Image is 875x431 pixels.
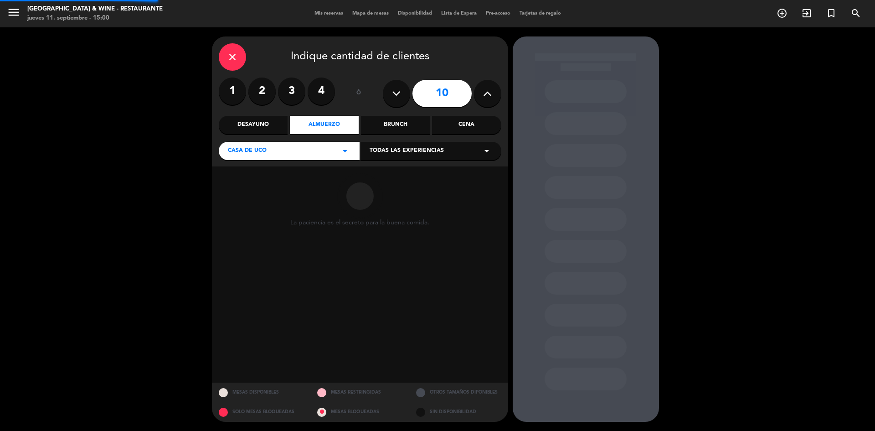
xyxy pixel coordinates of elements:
[409,383,508,402] div: OTROS TAMAÑOS DIPONIBLES
[212,383,311,402] div: MESAS DISPONIBLES
[290,219,429,227] div: La paciencia es el secreto para la buena comida.
[310,11,348,16] span: Mis reservas
[481,145,492,156] i: arrow_drop_down
[826,8,837,19] i: turned_in_not
[344,78,374,109] div: ó
[340,145,350,156] i: arrow_drop_down
[227,52,238,62] i: close
[278,78,305,105] label: 3
[515,11,566,16] span: Tarjetas de regalo
[409,402,508,422] div: SIN DISPONIBILIDAD
[777,8,787,19] i: add_circle_outline
[219,43,501,71] div: Indique cantidad de clientes
[219,78,246,105] label: 1
[361,116,430,134] div: Brunch
[437,11,481,16] span: Lista de Espera
[228,146,267,156] span: Casa de Uco
[370,146,444,156] span: Todas las experiencias
[850,8,861,19] i: search
[310,402,409,422] div: MESAS BLOQUEADAS
[212,402,311,422] div: SOLO MESAS BLOQUEADAS
[7,5,21,19] i: menu
[432,116,501,134] div: Cena
[801,8,812,19] i: exit_to_app
[348,11,393,16] span: Mapa de mesas
[27,5,163,14] div: [GEOGRAPHIC_DATA] & Wine - Restaurante
[290,116,359,134] div: Almuerzo
[393,11,437,16] span: Disponibilidad
[219,116,288,134] div: Desayuno
[310,383,409,402] div: MESAS RESTRINGIDAS
[7,5,21,22] button: menu
[27,14,163,23] div: jueves 11. septiembre - 15:00
[248,78,276,105] label: 2
[481,11,515,16] span: Pre-acceso
[308,78,335,105] label: 4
